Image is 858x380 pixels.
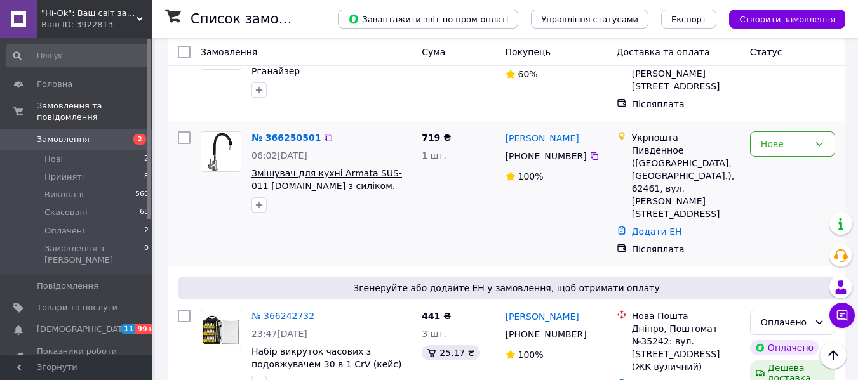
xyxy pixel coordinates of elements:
span: Cума [422,47,445,57]
div: Оплачено [761,315,809,329]
a: Рганайзер [251,66,300,76]
span: 100% [518,171,544,181]
div: 25.17 ₴ [422,345,479,360]
span: 23:47[DATE] [251,329,307,339]
h1: Список замовлень [191,11,319,27]
img: Фото товару [201,310,241,350]
span: 100% [518,350,544,360]
button: Створити замовлення [729,10,845,29]
span: Завантажити звіт по пром-оплаті [348,13,508,25]
span: Згенеруйте або додайте ЕН у замовлення, щоб отримати оплату [183,282,830,294]
span: Товари та послуги [37,302,117,313]
span: 8 [144,171,149,183]
span: Замовлення з [PERSON_NAME] [44,243,144,266]
span: 1 шт. [422,150,446,161]
span: Створити замовлення [739,15,835,24]
a: [PERSON_NAME] [506,132,579,145]
span: 60% [518,69,538,79]
div: Післяплата [632,243,740,256]
span: Оплачені [44,225,84,237]
span: 3 шт. [422,329,446,339]
span: Замовлення [201,47,257,57]
span: Доставка та оплата [617,47,710,57]
div: Укрпошта [632,131,740,144]
span: 0 [144,243,149,266]
div: [PHONE_NUMBER] [503,147,589,165]
span: [DEMOGRAPHIC_DATA] [37,324,131,335]
button: Управління статусами [531,10,648,29]
a: № 366242732 [251,311,314,321]
button: Завантажити звіт по пром-оплаті [338,10,518,29]
a: [PERSON_NAME] [506,310,579,323]
div: Пивденное ([GEOGRAPHIC_DATA], [GEOGRAPHIC_DATA].), 62461, вул. [PERSON_NAME][STREET_ADDRESS] [632,144,740,220]
span: Показники роботи компанії [37,346,117,369]
span: 560 [135,189,149,200]
span: Нові [44,154,63,165]
span: Управління статусами [541,15,638,24]
button: Наверх [820,342,847,369]
span: 06:02[DATE] [251,150,307,161]
span: Замовлення [37,134,90,145]
span: 719 ₴ [422,133,451,143]
div: пгт. [STREET_ADDRESS]: ул. [PERSON_NAME][STREET_ADDRESS] [632,42,740,93]
a: Створити замовлення [716,13,845,23]
span: 2 [144,154,149,165]
a: Фото товару [201,131,241,172]
span: Скасовані [44,207,88,218]
span: 11 [121,324,135,334]
img: Фото товару [201,132,241,171]
span: "Hi-Ok": Ваш світ затишку та комфорту! [41,8,137,19]
div: Ваш ID: 3922813 [41,19,152,30]
span: Замовлення та повідомлення [37,100,152,123]
span: 2 [133,134,146,145]
input: Пошук [6,44,150,67]
span: Прийняті [44,171,84,183]
span: 68 [140,207,149,218]
span: 2 [144,225,149,237]
a: Змішувач для кухні Armata SUS-011 [DOMAIN_NAME] з силіком. виливом із неірж. сталі (віл. чорний) ... [251,168,402,216]
span: Покупець [506,47,551,57]
div: [PHONE_NUMBER] [503,325,589,343]
div: Дніпро, Поштомат №35242: вул. [STREET_ADDRESS] (ЖК вуличний) [632,322,740,373]
span: 99+ [135,324,156,334]
div: Оплачено [750,340,819,355]
span: 441 ₴ [422,311,451,321]
div: Нове [761,137,809,151]
div: Нова Пошта [632,310,740,322]
span: Експорт [671,15,707,24]
span: Головна [37,79,72,90]
span: Виконані [44,189,84,200]
span: Статус [750,47,782,57]
div: Післяплата [632,98,740,110]
span: Повідомлення [37,280,98,292]
button: Чат з покупцем [829,303,855,328]
a: Додати ЕН [632,226,682,237]
button: Експорт [661,10,717,29]
a: № 366250501 [251,133,321,143]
